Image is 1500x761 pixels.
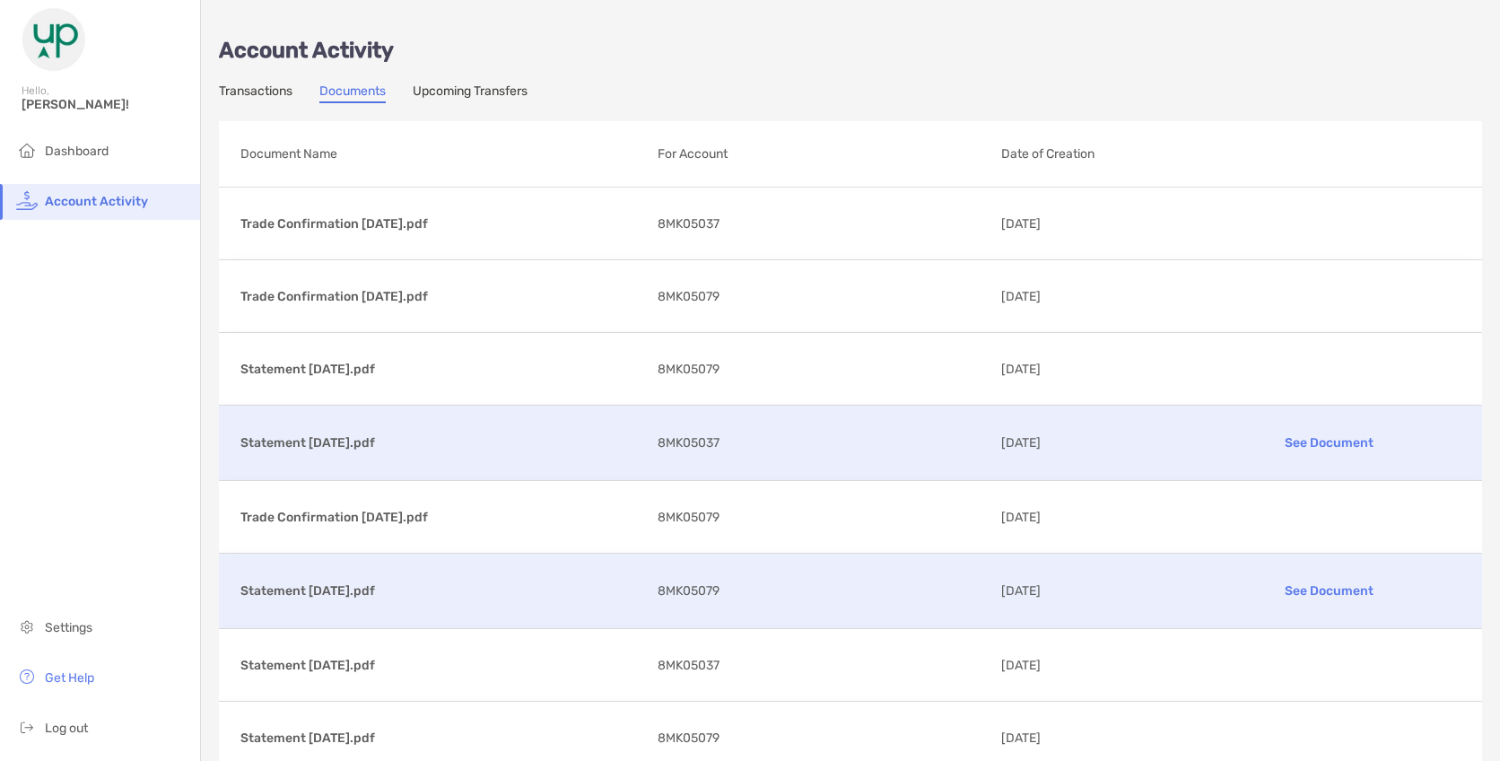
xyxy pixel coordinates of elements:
[22,97,189,112] span: [PERSON_NAME]!
[658,506,719,529] span: 8MK05079
[45,721,88,736] span: Log out
[45,144,109,159] span: Dashboard
[1001,654,1184,677] p: [DATE]
[1001,506,1184,529] p: [DATE]
[658,358,719,380] span: 8MK05079
[658,432,719,454] span: 8MK05037
[240,432,643,454] p: Statement [DATE].pdf
[240,358,643,380] p: Statement [DATE].pdf
[240,506,643,529] p: Trade Confirmation [DATE].pdf
[240,727,643,749] p: Statement [DATE].pdf
[22,7,86,72] img: Zoe Logo
[1001,213,1184,235] p: [DATE]
[1001,432,1184,454] p: [DATE]
[240,580,643,602] p: Statement [DATE].pdf
[658,580,719,602] span: 8MK05079
[45,620,92,635] span: Settings
[240,213,643,235] p: Trade Confirmation [DATE].pdf
[16,189,38,211] img: activity icon
[45,670,94,686] span: Get Help
[1199,575,1461,607] p: See Document
[1001,727,1184,749] p: [DATE]
[1001,143,1367,165] p: Date of Creation
[1001,580,1184,602] p: [DATE]
[413,83,528,103] a: Upcoming Transfers
[658,143,987,165] p: For Account
[16,139,38,161] img: household icon
[219,83,292,103] a: Transactions
[658,654,719,677] span: 8MK05037
[240,285,643,308] p: Trade Confirmation [DATE].pdf
[1199,427,1461,459] p: See Document
[658,727,719,749] span: 8MK05079
[658,285,719,308] span: 8MK05079
[240,143,643,165] p: Document Name
[45,194,148,209] span: Account Activity
[1001,358,1184,380] p: [DATE]
[16,716,38,738] img: logout icon
[16,616,38,637] img: settings icon
[16,666,38,687] img: get-help icon
[1001,285,1184,308] p: [DATE]
[319,83,386,103] a: Documents
[658,213,719,235] span: 8MK05037
[240,654,643,677] p: Statement [DATE].pdf
[219,39,1482,62] p: Account Activity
